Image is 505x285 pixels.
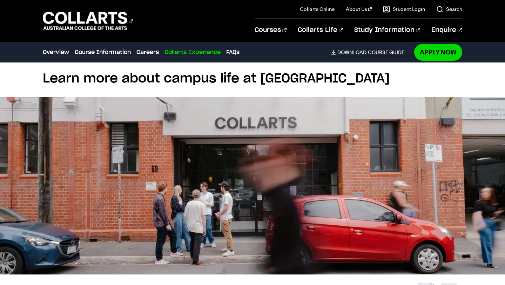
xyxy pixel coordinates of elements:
[414,44,462,60] a: Apply Now
[298,19,343,42] a: Collarts Life
[136,48,159,57] a: Careers
[436,6,462,13] a: Search
[43,11,133,31] div: Go to homepage
[226,48,240,57] a: FAQs
[431,19,462,42] a: Enquire
[300,6,335,13] a: Collarts Online
[346,6,372,13] a: About Us
[383,6,425,13] a: Student Login
[354,19,420,42] a: Study Information
[331,49,410,55] a: DownloadCourse Guide
[43,71,462,86] h2: Learn more about campus life at [GEOGRAPHIC_DATA]
[164,48,221,57] a: Collarts Experience
[75,48,131,57] a: Course Information
[255,19,287,42] a: Courses
[337,49,366,55] span: Download
[43,48,69,57] a: Overview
